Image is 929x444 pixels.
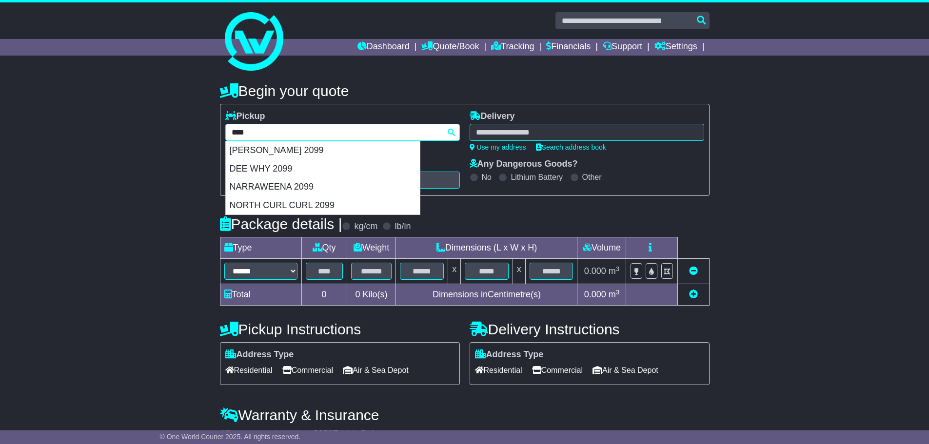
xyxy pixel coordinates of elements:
span: 250 [318,428,333,438]
typeahead: Please provide city [225,124,460,141]
div: NORTH CURL CURL 2099 [226,196,420,215]
h4: Warranty & Insurance [220,407,710,423]
td: Qty [301,237,347,259]
a: Use my address [470,143,526,151]
span: m [609,266,620,276]
a: Search address book [536,143,606,151]
span: m [609,290,620,299]
a: Remove this item [689,266,698,276]
span: Residential [225,363,273,378]
h4: Package details | [220,216,342,232]
h4: Begin your quote [220,83,710,99]
div: [PERSON_NAME] 2099 [226,141,420,160]
a: Financials [546,39,591,56]
label: Address Type [475,349,544,360]
td: Volume [577,237,626,259]
label: Other [582,173,602,182]
label: Delivery [470,111,515,122]
span: © One World Courier 2025. All rights reserved. [160,433,301,441]
span: 0 [355,290,360,299]
td: Dimensions in Centimetre(s) [396,284,577,306]
span: Air & Sea Depot [343,363,409,378]
a: Support [603,39,642,56]
span: Residential [475,363,522,378]
h4: Pickup Instructions [220,321,460,337]
a: Add new item [689,290,698,299]
td: Weight [347,237,396,259]
div: NARRAWEENA 2099 [226,178,420,196]
a: Dashboard [357,39,410,56]
td: Kilo(s) [347,284,396,306]
label: Pickup [225,111,265,122]
span: Air & Sea Depot [593,363,658,378]
label: Address Type [225,349,294,360]
h4: Delivery Instructions [470,321,710,337]
label: No [482,173,492,182]
a: Quote/Book [421,39,479,56]
a: Tracking [491,39,534,56]
span: Commercial [282,363,333,378]
sup: 3 [616,289,620,296]
span: 0.000 [584,290,606,299]
label: Lithium Battery [511,173,563,182]
div: All our quotes include a $ FreightSafe warranty. [220,428,710,439]
td: Type [220,237,301,259]
span: 0.000 [584,266,606,276]
label: kg/cm [354,221,377,232]
td: x [448,259,461,284]
td: x [513,259,525,284]
td: Dimensions (L x W x H) [396,237,577,259]
span: Commercial [532,363,583,378]
label: Any Dangerous Goods? [470,159,578,170]
a: Settings [654,39,697,56]
sup: 3 [616,265,620,272]
label: lb/in [395,221,411,232]
td: Total [220,284,301,306]
td: 0 [301,284,347,306]
div: DEE WHY 2099 [226,160,420,178]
